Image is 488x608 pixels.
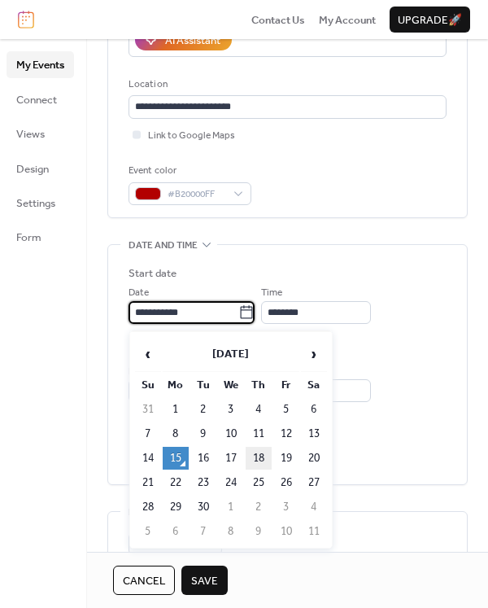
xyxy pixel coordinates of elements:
[163,447,189,470] td: 15
[273,422,299,445] td: 12
[135,422,161,445] td: 7
[218,520,244,543] td: 8
[136,338,160,370] span: ‹
[301,374,327,396] th: Sa
[129,265,176,282] div: Start date
[7,155,74,182] a: Design
[246,374,272,396] th: Th
[135,29,232,50] button: AI Assistant
[7,190,74,216] a: Settings
[398,12,462,28] span: Upgrade 🚀
[301,398,327,421] td: 6
[129,77,443,93] div: Location
[135,496,161,518] td: 28
[218,471,244,494] td: 24
[16,230,41,246] span: Form
[190,398,216,421] td: 2
[113,566,175,595] button: Cancel
[163,374,189,396] th: Mo
[181,566,228,595] button: Save
[273,398,299,421] td: 5
[18,11,34,28] img: logo
[16,161,49,177] span: Design
[163,398,189,421] td: 1
[191,573,218,589] span: Save
[301,422,327,445] td: 13
[163,520,189,543] td: 6
[135,447,161,470] td: 14
[251,11,305,28] a: Contact Us
[246,520,272,543] td: 9
[135,520,161,543] td: 5
[165,33,220,49] div: AI Assistant
[246,447,272,470] td: 18
[319,11,376,28] a: My Account
[218,422,244,445] td: 10
[135,374,161,396] th: Su
[7,51,74,77] a: My Events
[129,285,149,301] span: Date
[163,471,189,494] td: 22
[16,195,55,212] span: Settings
[163,337,299,372] th: [DATE]
[163,422,189,445] td: 8
[7,120,74,147] a: Views
[190,447,216,470] td: 16
[246,496,272,518] td: 2
[190,496,216,518] td: 30
[261,285,282,301] span: Time
[319,12,376,28] span: My Account
[7,224,74,250] a: Form
[301,496,327,518] td: 4
[190,520,216,543] td: 7
[273,447,299,470] td: 19
[148,128,235,144] span: Link to Google Maps
[218,447,244,470] td: 17
[273,374,299,396] th: Fr
[135,398,161,421] td: 31
[135,471,161,494] td: 21
[273,471,299,494] td: 26
[273,496,299,518] td: 3
[246,398,272,421] td: 4
[218,496,244,518] td: 1
[190,374,216,396] th: Tu
[190,471,216,494] td: 23
[129,238,198,254] span: Date and time
[163,496,189,518] td: 29
[16,57,64,73] span: My Events
[301,447,327,470] td: 20
[246,422,272,445] td: 11
[301,471,327,494] td: 27
[251,12,305,28] span: Contact Us
[302,338,326,370] span: ›
[190,422,216,445] td: 9
[301,520,327,543] td: 11
[123,573,165,589] span: Cancel
[16,126,45,142] span: Views
[390,7,470,33] button: Upgrade🚀
[273,520,299,543] td: 10
[7,86,74,112] a: Connect
[246,471,272,494] td: 25
[16,92,57,108] span: Connect
[168,186,225,203] span: #B20000FF
[218,374,244,396] th: We
[129,163,248,179] div: Event color
[218,398,244,421] td: 3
